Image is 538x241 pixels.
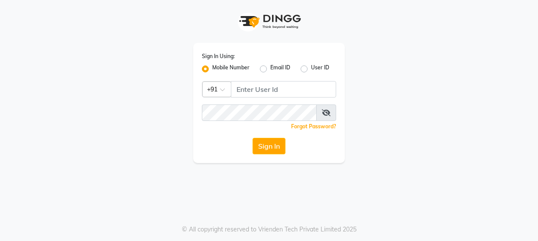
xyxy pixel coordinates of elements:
img: logo1.svg [234,9,304,34]
label: Sign In Using: [202,52,235,60]
input: Username [202,104,317,121]
a: Forgot Password? [291,123,336,130]
button: Sign In [253,138,285,154]
label: Mobile Number [212,64,250,74]
label: User ID [311,64,329,74]
input: Username [231,81,336,98]
label: Email ID [270,64,290,74]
